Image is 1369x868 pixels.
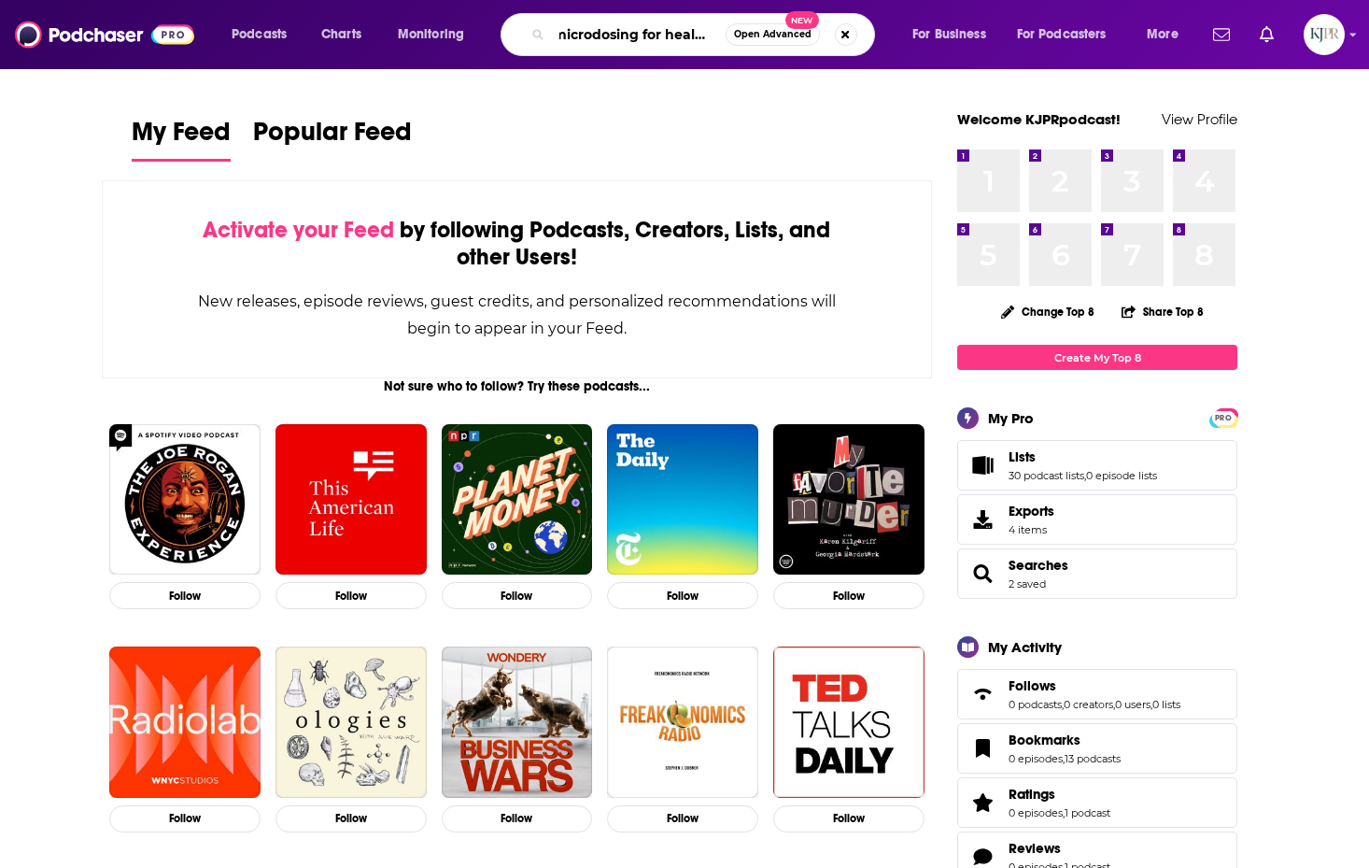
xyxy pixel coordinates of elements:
[109,424,261,576] img: The Joe Rogan Experience
[1084,469,1086,482] span: ,
[442,424,593,576] img: Planet Money
[1162,110,1237,128] a: View Profile
[253,116,412,162] a: Popular Feed
[1009,786,1110,803] a: Ratings
[1009,469,1084,482] a: 30 podcast lists
[1212,411,1235,425] span: PRO
[1206,19,1237,50] a: Show notifications dropdown
[607,647,758,798] img: Freakonomics Radio
[1005,20,1134,50] button: open menu
[773,647,924,798] img: TED Talks Daily
[232,21,287,48] span: Podcasts
[398,21,464,48] span: Monitoring
[1063,752,1065,765] span: ,
[773,582,924,609] button: Follow
[1009,732,1121,748] a: Bookmarks
[275,582,427,609] button: Follow
[102,378,932,394] div: Not sure who to follow? Try these podcasts...
[109,805,261,832] button: Follow
[442,582,593,609] button: Follow
[1062,698,1064,711] span: ,
[1009,448,1157,465] a: Lists
[1064,698,1113,711] a: 0 creators
[109,582,261,609] button: Follow
[726,23,820,46] button: Open AdvancedNew
[1252,19,1281,50] a: Show notifications dropdown
[607,805,758,832] button: Follow
[518,13,893,56] div: Search podcasts, credits, & more...
[957,669,1237,719] span: Follows
[552,20,726,50] input: Search podcasts, credits, & more...
[1063,806,1065,819] span: ,
[196,288,838,342] div: New releases, episode reviews, guest credits, and personalized recommendations will begin to appe...
[912,21,986,48] span: For Business
[1121,293,1205,330] button: Share Top 8
[957,723,1237,774] span: Bookmarks
[964,506,1001,533] span: Exports
[1113,698,1115,711] span: ,
[1009,523,1054,536] span: 4 items
[964,681,1001,707] a: Follows
[1304,14,1345,55] span: Logged in as KJPRpodcast
[442,805,593,832] button: Follow
[1152,698,1180,711] a: 0 lists
[957,110,1121,128] a: Welcome KJPRpodcast!
[1147,21,1178,48] span: More
[988,409,1034,427] div: My Pro
[309,20,373,50] a: Charts
[957,777,1237,828] span: Ratings
[1304,14,1345,55] img: User Profile
[964,561,1001,587] a: Searches
[1009,577,1046,591] a: 2 saved
[1065,806,1110,819] a: 1 podcast
[442,647,593,798] img: Business Wars
[1009,786,1055,803] span: Ratings
[988,638,1062,656] div: My Activity
[773,424,924,576] img: My Favorite Murder with Karen Kilgariff and Georgia Hardstark
[1009,840,1110,857] a: Reviews
[1009,503,1054,519] span: Exports
[132,116,231,162] a: My Feed
[957,440,1237,491] span: Lists
[899,20,1009,50] button: open menu
[1009,752,1063,765] a: 0 episodes
[957,548,1237,599] span: Searches
[1009,840,1061,857] span: Reviews
[385,20,488,50] button: open menu
[321,21,361,48] span: Charts
[1017,21,1107,48] span: For Podcasters
[132,116,231,159] span: My Feed
[734,30,812,39] span: Open Advanced
[275,647,427,798] img: Ologies with Alie Ward
[964,735,1001,761] a: Bookmarks
[1009,677,1180,694] a: Follows
[773,805,924,832] button: Follow
[1009,557,1068,574] a: Searches
[1134,20,1202,50] button: open menu
[607,424,758,576] img: The Daily
[275,805,427,832] button: Follow
[109,647,261,798] img: Radiolab
[253,116,412,159] span: Popular Feed
[1009,448,1036,465] span: Lists
[1304,14,1345,55] button: Show profile menu
[990,300,1106,323] button: Change Top 8
[964,452,1001,478] a: Lists
[785,11,819,29] span: New
[1150,698,1152,711] span: ,
[275,424,427,576] img: This American Life
[196,217,838,271] div: by following Podcasts, Creators, Lists, and other Users!
[15,17,194,52] img: Podchaser - Follow, Share and Rate Podcasts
